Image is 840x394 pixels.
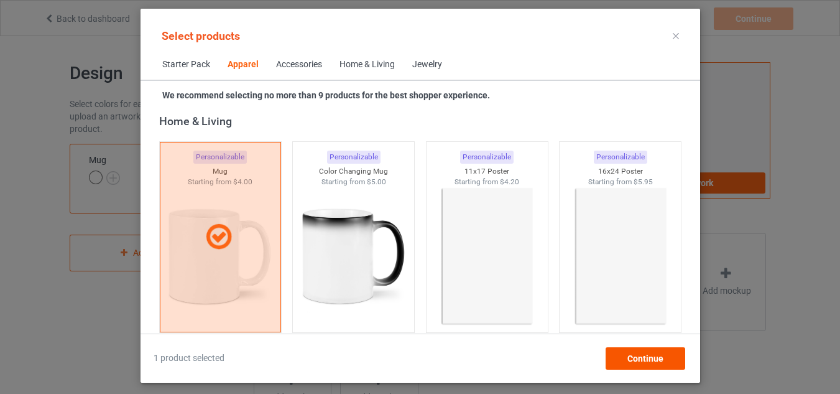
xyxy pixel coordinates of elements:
img: regular.jpg [431,187,542,326]
img: regular.jpg [565,187,676,326]
span: Select products [162,29,240,42]
div: Personalizable [460,151,514,164]
div: Starting from [426,177,547,187]
span: Continue [627,354,663,364]
strong: We recommend selecting no more than 9 products for the best shopper experience. [162,90,490,100]
div: 16x24 Poster [560,166,681,177]
span: Starter Pack [154,50,219,80]
span: $5.00 [366,177,385,186]
div: Home & Living [339,59,395,71]
div: Jewelry [412,59,442,71]
div: Continue [605,347,685,370]
span: 1 product selected [154,352,224,365]
img: regular.jpg [298,187,409,326]
div: Apparel [228,59,259,71]
div: 11x17 Poster [426,166,547,177]
div: Personalizable [593,151,647,164]
div: Color Changing Mug [293,166,414,177]
div: Starting from [293,177,414,187]
div: Accessories [276,59,322,71]
span: $4.20 [500,177,519,186]
div: Starting from [560,177,681,187]
span: $5.95 [633,177,652,186]
div: Personalizable [326,151,380,164]
div: Home & Living [159,114,686,128]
